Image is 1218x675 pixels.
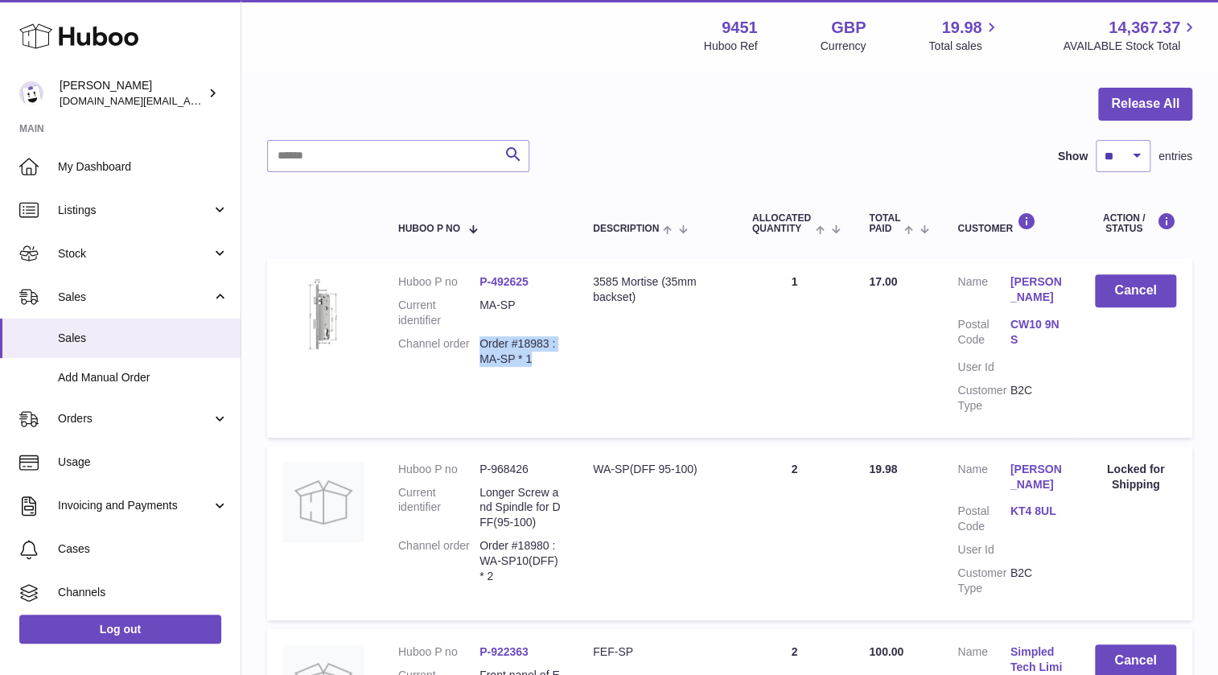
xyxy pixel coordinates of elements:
[928,39,1000,54] span: Total sales
[593,224,659,234] span: Description
[1010,504,1063,519] a: KT4 8UL
[957,360,1010,375] dt: User Id
[398,485,479,531] dt: Current identifier
[1063,39,1199,54] span: AVAILABLE Stock Total
[957,212,1063,234] div: Customer
[957,317,1010,352] dt: Postal Code
[58,203,212,218] span: Listings
[398,298,479,328] dt: Current identifier
[869,645,903,658] span: 100.00
[58,455,228,470] span: Usage
[957,542,1010,558] dt: User Id
[19,81,43,105] img: amir.ch@gmail.com
[752,213,812,234] span: ALLOCATED Quantity
[1058,149,1088,164] label: Show
[60,78,204,109] div: [PERSON_NAME]
[957,462,1010,496] dt: Name
[957,274,1010,309] dt: Name
[704,39,758,54] div: Huboo Ref
[1109,17,1180,39] span: 14,367.37
[58,331,228,346] span: Sales
[58,498,212,513] span: Invoicing and Payments
[283,274,364,355] img: Lift-to-Lock-Mortise-featured-image.png
[1158,149,1192,164] span: entries
[941,17,981,39] span: 19.98
[1010,566,1063,596] dd: B2C
[957,504,1010,534] dt: Postal Code
[1063,17,1199,54] a: 14,367.37 AVAILABLE Stock Total
[479,298,561,328] dd: MA-SP
[479,336,561,367] dd: Order #18983 : MA-SP * 1
[1010,317,1063,348] a: CW10 9NS
[736,446,854,620] td: 2
[593,644,720,660] div: FEF-SP
[58,411,212,426] span: Orders
[398,224,460,234] span: Huboo P no
[398,538,479,584] dt: Channel order
[398,336,479,367] dt: Channel order
[60,94,320,107] span: [DOMAIN_NAME][EMAIL_ADDRESS][DOMAIN_NAME]
[479,462,561,477] dd: P-968426
[283,462,364,542] img: no-photo.jpg
[398,462,479,477] dt: Huboo P no
[1010,383,1063,414] dd: B2C
[398,644,479,660] dt: Huboo P no
[869,275,897,288] span: 17.00
[869,463,897,475] span: 19.98
[1095,462,1176,492] div: Locked for Shipping
[58,159,228,175] span: My Dashboard
[831,17,866,39] strong: GBP
[58,290,212,305] span: Sales
[58,246,212,261] span: Stock
[398,274,479,290] dt: Huboo P no
[593,274,720,305] div: 3585 Mortise (35mm backset)
[722,17,758,39] strong: 9451
[58,370,228,385] span: Add Manual Order
[479,538,561,584] dd: Order #18980 : WA-SP10(DFF) * 2
[957,566,1010,596] dt: Customer Type
[593,462,720,477] div: WA-SP(DFF 95-100)
[19,615,221,644] a: Log out
[479,645,529,658] a: P-922363
[58,585,228,600] span: Channels
[1095,212,1176,234] div: Action / Status
[1010,274,1063,305] a: [PERSON_NAME]
[58,541,228,557] span: Cases
[821,39,866,54] div: Currency
[928,17,1000,54] a: 19.98 Total sales
[479,275,529,288] a: P-492625
[479,485,561,531] dd: Longer Screw and Spindle for DFF(95-100)
[869,213,900,234] span: Total paid
[957,383,1010,414] dt: Customer Type
[1098,88,1192,121] button: Release All
[1095,274,1176,307] button: Cancel
[736,258,854,437] td: 1
[1010,462,1063,492] a: [PERSON_NAME]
